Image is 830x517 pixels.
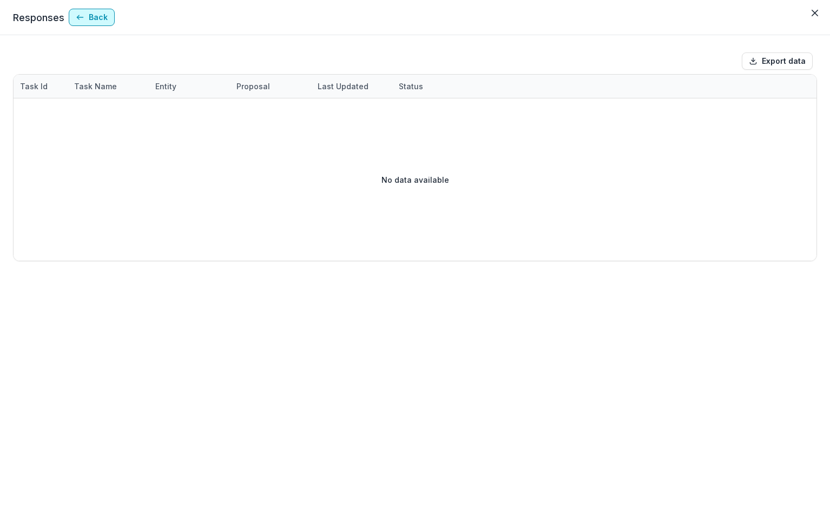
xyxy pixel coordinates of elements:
[14,81,54,92] div: Task Id
[742,52,813,70] button: Export data
[149,75,230,98] div: Entity
[14,75,68,98] div: Task Id
[68,81,123,92] div: Task Name
[68,75,149,98] div: Task Name
[13,10,64,25] p: Responses
[392,75,473,98] div: Status
[392,81,430,92] div: Status
[69,9,115,26] button: Back
[230,81,276,92] div: Proposal
[806,4,824,22] button: Close
[381,174,449,185] p: No data available
[230,75,311,98] div: Proposal
[311,75,392,98] div: Last Updated
[149,81,183,92] div: Entity
[311,81,375,92] div: Last Updated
